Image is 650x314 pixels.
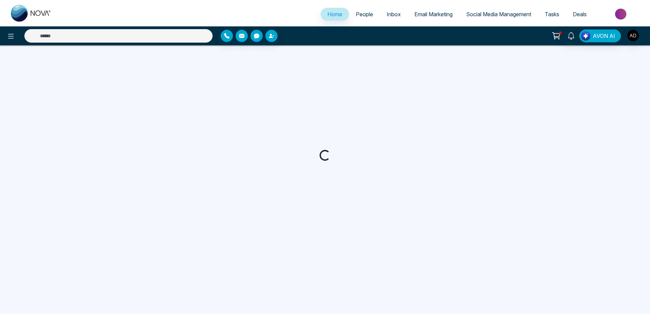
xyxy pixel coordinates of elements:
span: Deals [573,11,587,18]
a: Tasks [538,8,566,21]
span: Home [327,11,342,18]
a: Deals [566,8,593,21]
a: People [349,8,380,21]
img: User Avatar [627,30,639,41]
img: Nova CRM Logo [11,5,51,22]
span: Email Marketing [414,11,453,18]
a: Social Media Management [459,8,538,21]
img: Lead Flow [581,31,590,41]
span: Inbox [387,11,401,18]
a: Inbox [380,8,408,21]
a: Home [321,8,349,21]
span: Tasks [545,11,559,18]
a: Email Marketing [408,8,459,21]
span: AVON AI [593,32,615,40]
span: People [356,11,373,18]
span: Social Media Management [466,11,531,18]
img: Market-place.gif [597,6,646,22]
button: AVON AI [579,29,621,42]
